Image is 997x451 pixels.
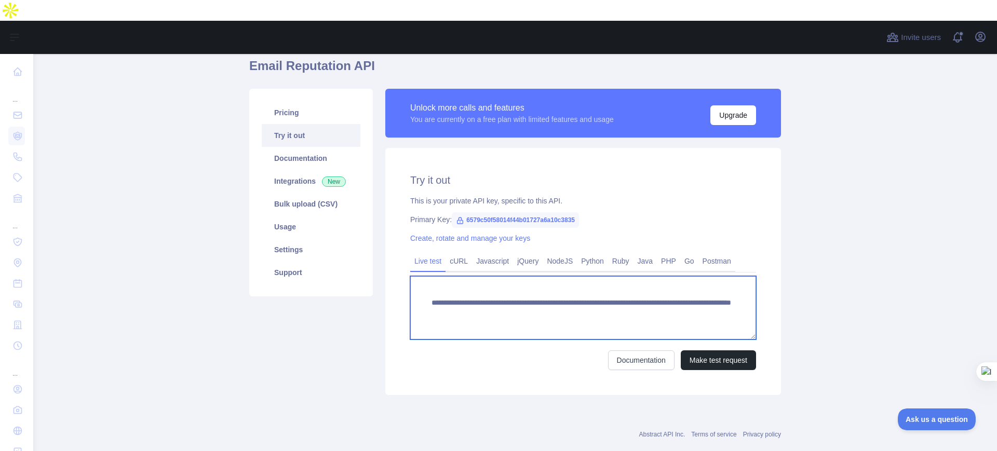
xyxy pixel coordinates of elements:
[8,357,25,378] div: ...
[262,170,360,193] a: Integrations New
[262,101,360,124] a: Pricing
[8,83,25,104] div: ...
[513,253,543,269] a: jQuery
[681,350,756,370] button: Make test request
[884,29,943,46] button: Invite users
[262,124,360,147] a: Try it out
[710,105,756,125] button: Upgrade
[322,176,346,187] span: New
[472,253,513,269] a: Javascript
[901,32,941,44] span: Invite users
[608,253,634,269] a: Ruby
[577,253,608,269] a: Python
[410,214,756,225] div: Primary Key:
[410,102,614,114] div: Unlock more calls and features
[452,212,579,228] span: 6579c50f58014f44b01727a6a10c3835
[608,350,675,370] a: Documentation
[410,234,530,242] a: Create, rotate and manage your keys
[262,238,360,261] a: Settings
[698,253,735,269] a: Postman
[543,253,577,269] a: NodeJS
[249,58,781,83] h1: Email Reputation API
[634,253,657,269] a: Java
[262,261,360,284] a: Support
[680,253,698,269] a: Go
[410,114,614,125] div: You are currently on a free plan with limited features and usage
[639,431,685,438] a: Abstract API Inc.
[657,253,680,269] a: PHP
[446,253,472,269] a: cURL
[743,431,781,438] a: Privacy policy
[262,147,360,170] a: Documentation
[262,215,360,238] a: Usage
[691,431,736,438] a: Terms of service
[410,253,446,269] a: Live test
[262,193,360,215] a: Bulk upload (CSV)
[410,196,756,206] div: This is your private API key, specific to this API.
[8,210,25,230] div: ...
[410,173,756,187] h2: Try it out
[898,408,976,430] iframe: Toggle Customer Support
